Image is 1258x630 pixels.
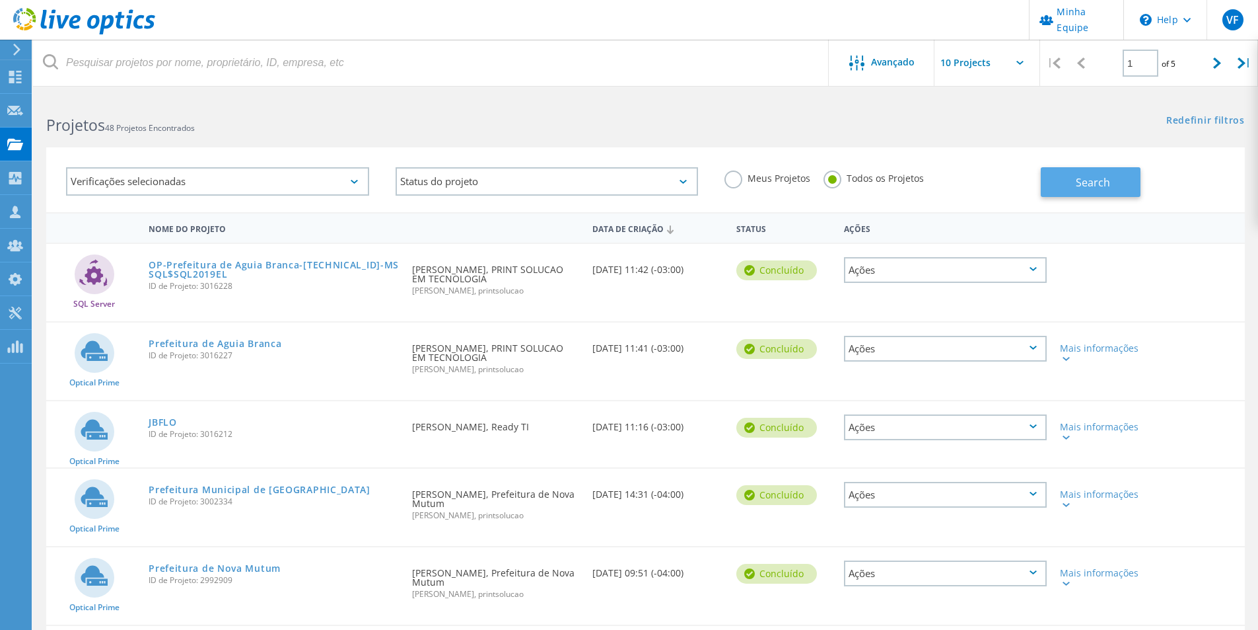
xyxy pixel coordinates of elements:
div: Concluído [736,485,817,505]
div: Verificações selecionadas [66,167,369,196]
div: Ações [844,561,1047,586]
div: [PERSON_NAME], Prefeitura de Nova Mutum [405,547,585,611]
a: Prefeitura Municipal de [GEOGRAPHIC_DATA] [149,485,370,494]
div: | [1231,40,1258,87]
span: [PERSON_NAME], printsolucao [412,366,578,374]
svg: \n [1140,14,1152,26]
div: Ações [844,482,1047,508]
div: Mais informações [1060,344,1142,362]
div: Mais informações [1060,490,1142,508]
div: Concluído [736,564,817,584]
span: Search [1076,175,1110,190]
div: [PERSON_NAME], Prefeitura de Nova Mutum [405,469,585,533]
span: 48 Projetos Encontrados [105,122,195,134]
a: OP-Prefeitura de Aguia Branca-[TECHNICAL_ID]-MSSQL$SQL2019EL [149,260,399,279]
div: Status [730,216,837,240]
a: Redefinir filtros [1166,116,1245,127]
div: Ações [837,216,1053,240]
a: Live Optics Dashboard [13,28,155,37]
div: Concluído [736,339,817,359]
button: Search [1041,167,1140,197]
div: [DATE] 09:51 (-04:00) [586,547,730,591]
div: Concluído [736,418,817,438]
label: Todos os Projetos [823,171,924,183]
span: ID de Projeto: 3016228 [149,282,399,290]
div: Concluído [736,260,817,280]
span: ID de Projeto: 3016212 [149,430,399,438]
span: [PERSON_NAME], printsolucao [412,512,578,520]
div: [PERSON_NAME], PRINT SOLUCAO EM TECNOLOGIA [405,323,585,387]
span: ID de Projeto: 3002334 [149,498,399,506]
span: Optical Prime [69,379,120,387]
span: Optical Prime [69,604,120,611]
div: Data de Criação [586,216,730,241]
a: Prefeitura de Nova Mutum [149,564,281,573]
span: Avançado [871,58,915,67]
div: Ações [844,257,1047,283]
span: ID de Projeto: 2992909 [149,576,399,584]
a: JBFLO [149,418,177,427]
input: Pesquisar projetos por nome, proprietário, ID, empresa, etc [33,40,829,86]
div: Ações [844,414,1047,440]
span: VF [1226,15,1239,25]
span: [PERSON_NAME], printsolucao [412,287,578,295]
div: [DATE] 11:41 (-03:00) [586,323,730,366]
span: [PERSON_NAME], printsolucao [412,590,578,598]
span: Optical Prime [69,525,120,533]
div: [PERSON_NAME], Ready TI [405,401,585,445]
span: SQL Server [73,300,115,308]
a: Prefeitura de Aguia Branca [149,339,281,348]
div: [DATE] 14:31 (-04:00) [586,469,730,512]
div: [PERSON_NAME], PRINT SOLUCAO EM TECNOLOGIA [405,244,585,308]
span: Optical Prime [69,457,120,465]
div: Mais informações [1060,569,1142,587]
div: Status do projeto [396,167,699,196]
b: Projetos [46,114,105,136]
span: of 5 [1162,58,1175,69]
div: [DATE] 11:16 (-03:00) [586,401,730,445]
div: Mais informações [1060,422,1142,441]
label: Meus Projetos [724,171,810,183]
div: | [1040,40,1067,87]
div: Nome do Projeto [142,216,405,240]
span: ID de Projeto: 3016227 [149,352,399,360]
div: Ações [844,336,1047,362]
div: [DATE] 11:42 (-03:00) [586,244,730,288]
